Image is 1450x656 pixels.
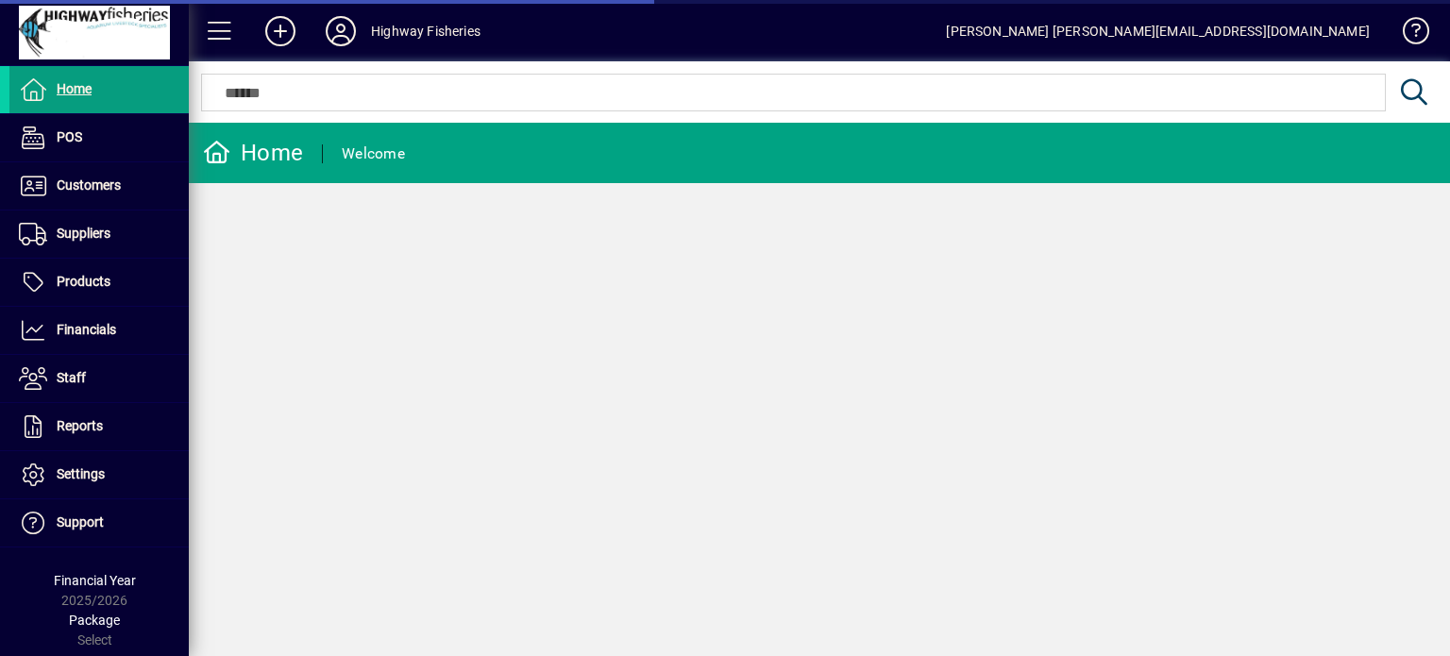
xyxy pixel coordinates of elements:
[1389,4,1426,65] a: Knowledge Base
[54,573,136,588] span: Financial Year
[57,514,104,530] span: Support
[57,81,92,96] span: Home
[9,259,189,306] a: Products
[311,14,371,48] button: Profile
[946,16,1370,46] div: [PERSON_NAME] [PERSON_NAME][EMAIL_ADDRESS][DOMAIN_NAME]
[9,355,189,402] a: Staff
[203,138,303,168] div: Home
[57,322,116,337] span: Financials
[9,307,189,354] a: Financials
[57,370,86,385] span: Staff
[57,226,110,241] span: Suppliers
[57,129,82,144] span: POS
[57,274,110,289] span: Products
[9,162,189,210] a: Customers
[9,403,189,450] a: Reports
[57,418,103,433] span: Reports
[9,499,189,547] a: Support
[371,16,481,46] div: Highway Fisheries
[9,451,189,498] a: Settings
[57,466,105,481] span: Settings
[250,14,311,48] button: Add
[57,177,121,193] span: Customers
[9,210,189,258] a: Suppliers
[69,613,120,628] span: Package
[342,139,405,169] div: Welcome
[9,114,189,161] a: POS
